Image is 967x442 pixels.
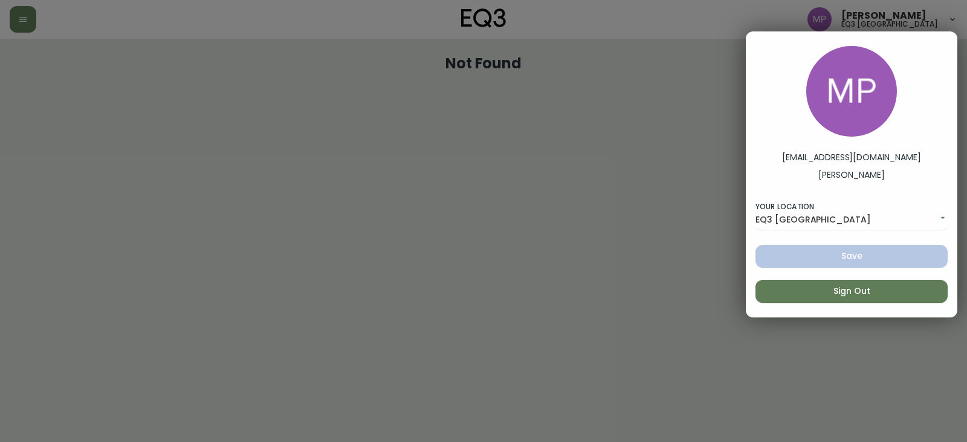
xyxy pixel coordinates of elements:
[755,280,948,303] button: Sign Out
[765,284,938,299] span: Sign Out
[755,210,948,230] div: EQ3 [GEOGRAPHIC_DATA]
[782,151,921,164] label: [EMAIL_ADDRESS][DOMAIN_NAME]
[806,46,897,137] img: 898fb1fef72bdc68defcae31627d8d29
[818,169,884,181] label: [PERSON_NAME]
